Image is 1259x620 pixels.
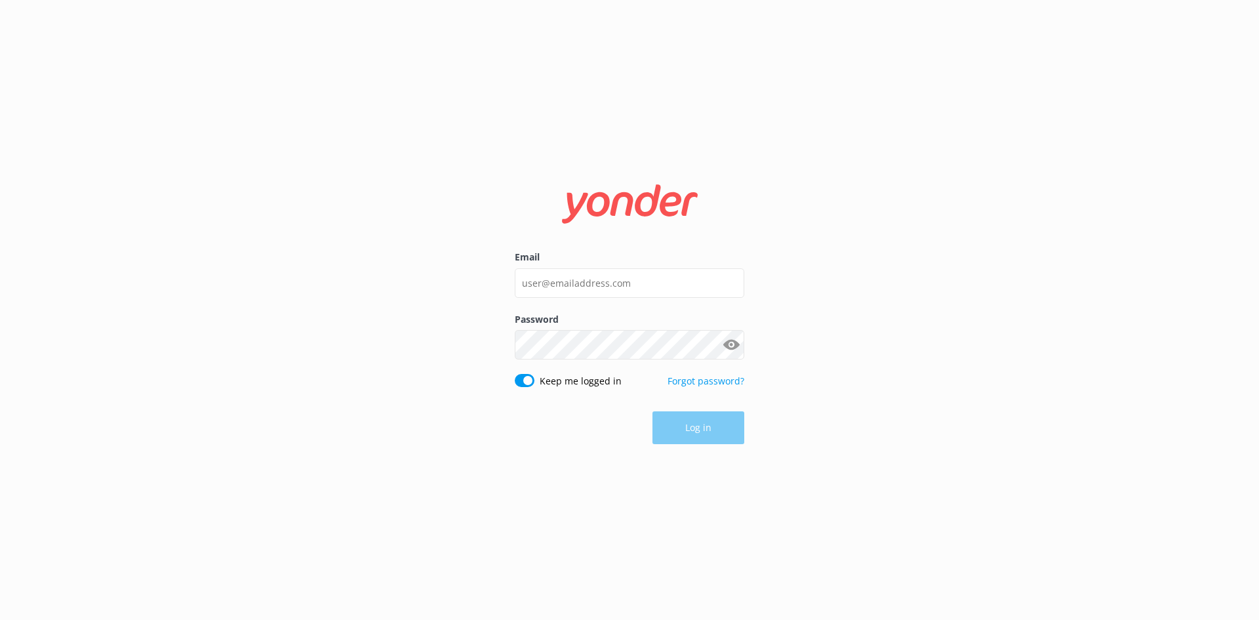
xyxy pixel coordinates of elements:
input: user@emailaddress.com [515,268,744,298]
label: Password [515,312,744,327]
label: Email [515,250,744,264]
button: Show password [718,332,744,358]
label: Keep me logged in [540,374,622,388]
a: Forgot password? [668,375,744,387]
